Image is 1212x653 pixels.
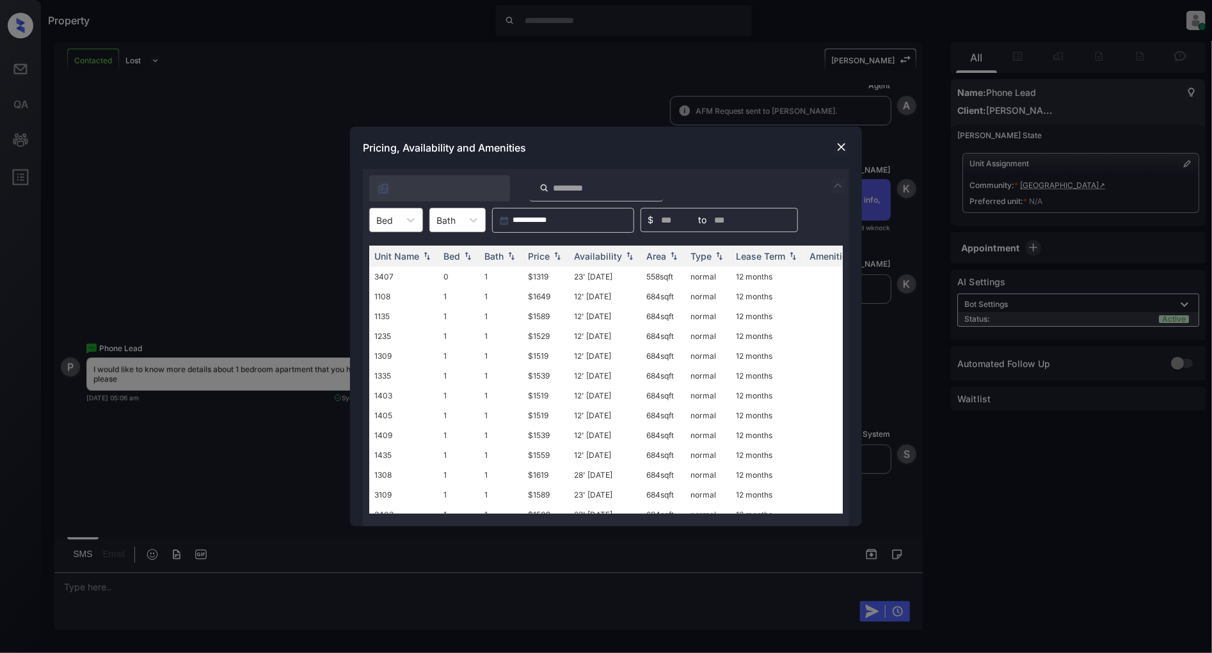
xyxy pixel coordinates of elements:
[831,178,846,193] img: icon-zuma
[479,445,523,465] td: 1
[479,485,523,505] td: 1
[420,252,433,261] img: sorting
[569,505,641,524] td: 23' [DATE]
[438,287,479,306] td: 1
[641,306,685,326] td: 684 sqft
[369,425,438,445] td: 1409
[641,485,685,505] td: 684 sqft
[731,326,804,346] td: 12 months
[731,287,804,306] td: 12 months
[523,485,569,505] td: $1589
[479,386,523,405] td: 1
[369,326,438,346] td: 1235
[443,251,460,262] div: Bed
[569,366,641,386] td: 12' [DATE]
[523,425,569,445] td: $1539
[569,425,641,445] td: 12' [DATE]
[505,252,518,261] img: sorting
[369,465,438,485] td: 1308
[641,366,685,386] td: 684 sqft
[731,425,804,445] td: 12 months
[479,405,523,425] td: 1
[523,326,569,346] td: $1529
[685,287,731,306] td: normal
[569,267,641,287] td: 23' [DATE]
[569,485,641,505] td: 23' [DATE]
[641,287,685,306] td: 684 sqft
[377,182,390,195] img: icon-zuma
[438,405,479,425] td: 1
[438,445,479,465] td: 1
[736,251,785,262] div: Lease Term
[641,425,685,445] td: 684 sqft
[685,465,731,485] td: normal
[731,386,804,405] td: 12 months
[479,505,523,524] td: 1
[835,141,848,153] img: close
[685,346,731,366] td: normal
[569,386,641,405] td: 12' [DATE]
[641,505,685,524] td: 684 sqft
[479,425,523,445] td: 1
[438,267,479,287] td: 0
[713,252,726,261] img: sorting
[569,346,641,366] td: 12' [DATE]
[369,505,438,524] td: 3403
[685,306,731,326] td: normal
[641,405,685,425] td: 684 sqft
[809,251,852,262] div: Amenities
[623,252,636,261] img: sorting
[438,366,479,386] td: 1
[690,251,712,262] div: Type
[369,366,438,386] td: 1335
[685,505,731,524] td: normal
[731,306,804,326] td: 12 months
[574,251,622,262] div: Availability
[698,213,706,227] span: to
[523,366,569,386] td: $1539
[646,251,666,262] div: Area
[369,306,438,326] td: 1135
[523,445,569,465] td: $1559
[731,267,804,287] td: 12 months
[569,465,641,485] td: 28' [DATE]
[523,287,569,306] td: $1649
[731,465,804,485] td: 12 months
[569,405,641,425] td: 12' [DATE]
[667,252,680,261] img: sorting
[523,405,569,425] td: $1519
[731,346,804,366] td: 12 months
[479,326,523,346] td: 1
[523,306,569,326] td: $1589
[641,267,685,287] td: 558 sqft
[731,405,804,425] td: 12 months
[523,346,569,366] td: $1519
[369,346,438,366] td: 1309
[461,252,474,261] img: sorting
[438,306,479,326] td: 1
[523,267,569,287] td: $1319
[479,306,523,326] td: 1
[641,346,685,366] td: 684 sqft
[438,485,479,505] td: 1
[438,326,479,346] td: 1
[569,306,641,326] td: 12' [DATE]
[685,405,731,425] td: normal
[438,346,479,366] td: 1
[479,346,523,366] td: 1
[523,386,569,405] td: $1519
[479,287,523,306] td: 1
[648,213,653,227] span: $
[685,445,731,465] td: normal
[438,465,479,485] td: 1
[685,485,731,505] td: normal
[685,267,731,287] td: normal
[731,485,804,505] td: 12 months
[369,287,438,306] td: 1108
[484,251,504,262] div: Bath
[438,505,479,524] td: 1
[523,505,569,524] td: $1509
[528,251,550,262] div: Price
[369,405,438,425] td: 1405
[479,267,523,287] td: 1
